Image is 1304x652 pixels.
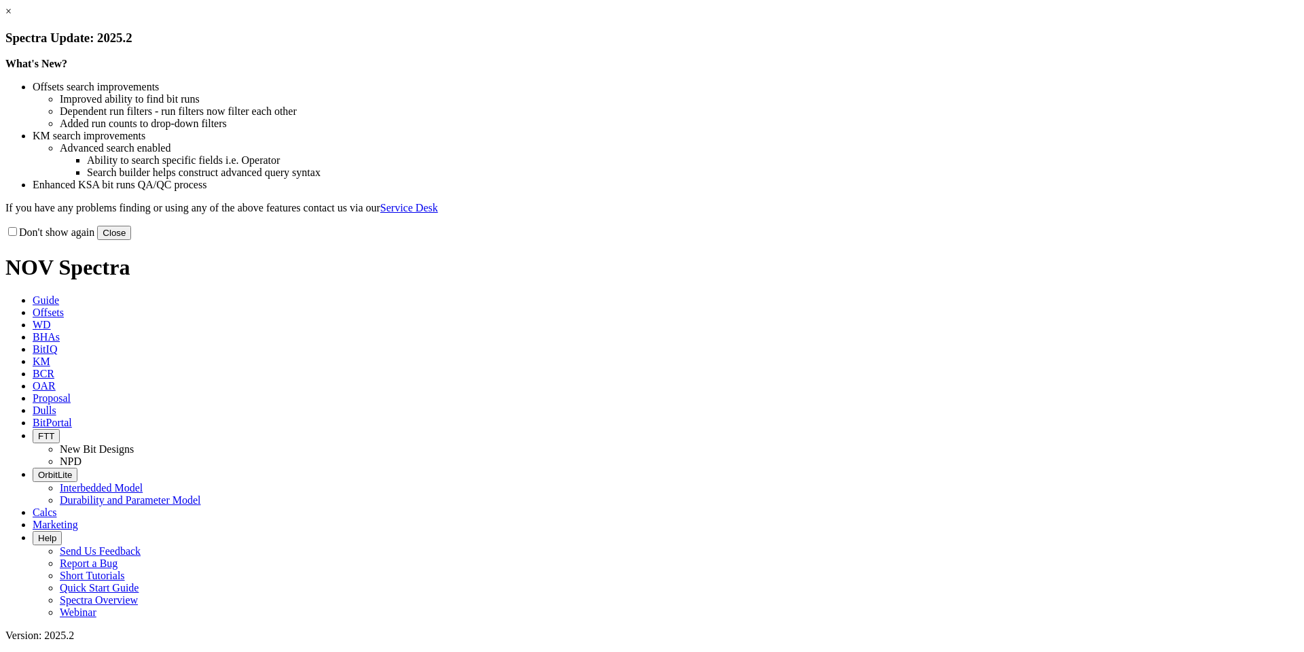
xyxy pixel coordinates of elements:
li: Offsets search improvements [33,81,1299,93]
a: New Bit Designs [60,443,134,455]
p: If you have any problems finding or using any of the above features contact us via our [5,202,1299,214]
span: Dulls [33,405,56,416]
li: Enhanced KSA bit runs QA/QC process [33,179,1299,191]
a: × [5,5,12,17]
span: BHAs [33,331,60,343]
span: Proposal [33,392,71,404]
li: Added run counts to drop-down filters [60,118,1299,130]
input: Don't show again [8,227,17,236]
strong: What's New? [5,58,67,69]
label: Don't show again [5,226,94,238]
span: FTT [38,431,54,441]
a: NPD [60,456,81,467]
span: OAR [33,380,56,392]
h3: Spectra Update: 2025.2 [5,31,1299,46]
a: Short Tutorials [60,570,125,581]
span: Guide [33,294,59,306]
button: Close [97,226,131,240]
a: Webinar [60,606,96,618]
span: Calcs [33,507,57,518]
a: Durability and Parameter Model [60,494,201,506]
li: Ability to search specific fields i.e. Operator [87,154,1299,167]
span: Help [38,533,56,543]
span: Offsets [33,307,64,318]
div: Version: 2025.2 [5,630,1299,642]
a: Send Us Feedback [60,545,141,557]
a: Service Desk [380,202,438,213]
a: Report a Bug [60,557,117,569]
a: Spectra Overview [60,594,138,606]
li: Search builder helps construct advanced query syntax [87,167,1299,179]
li: Improved ability to find bit runs [60,93,1299,105]
span: BitIQ [33,343,57,355]
li: Dependent run filters - run filters now filter each other [60,105,1299,118]
li: KM search improvements [33,130,1299,142]
h1: NOV Spectra [5,255,1299,280]
span: WD [33,319,51,330]
span: BitPortal [33,417,72,428]
span: KM [33,356,50,367]
span: Marketing [33,519,78,530]
a: Interbedded Model [60,482,143,494]
a: Quick Start Guide [60,582,139,594]
span: OrbitLite [38,470,72,480]
li: Advanced search enabled [60,142,1299,154]
span: BCR [33,368,54,379]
